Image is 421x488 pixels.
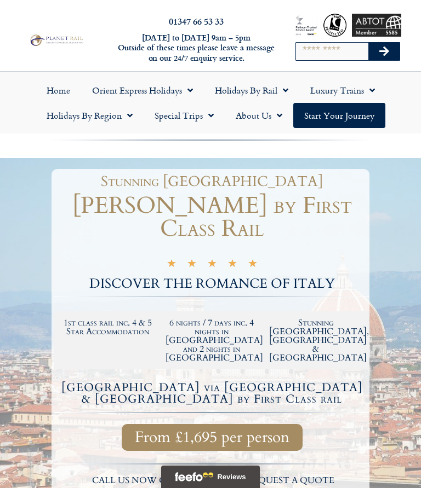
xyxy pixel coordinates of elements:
[269,318,362,362] h2: Stunning [GEOGRAPHIC_DATA], [GEOGRAPHIC_DATA] & [GEOGRAPHIC_DATA]
[204,78,299,103] a: Holidays by Rail
[54,194,369,240] h1: [PERSON_NAME] by First Class Rail
[368,43,400,60] button: Search
[169,15,224,27] a: 01347 66 53 33
[36,103,144,128] a: Holidays by Region
[299,78,386,103] a: Luxury Trains
[293,103,385,128] a: Start your Journey
[225,103,293,128] a: About Us
[61,318,155,336] h2: 1st class rail inc. 4 & 5 Star Accommodation
[36,78,81,103] a: Home
[248,260,258,270] i: ★
[167,258,258,270] div: 5/5
[56,382,368,405] h4: [GEOGRAPHIC_DATA] via [GEOGRAPHIC_DATA] & [GEOGRAPHIC_DATA] by First Class rail
[227,260,237,270] i: ★
[144,103,225,128] a: Special Trips
[218,474,365,488] p: request a quote
[166,318,259,362] h2: 6 nights / 7 days inc. 4 nights in [GEOGRAPHIC_DATA] and 2 nights in [GEOGRAPHIC_DATA]
[28,33,84,47] img: Planet Rail Train Holidays Logo
[187,260,197,270] i: ★
[115,33,278,63] h6: [DATE] to [DATE] 9am – 5pm Outside of these times please leave a message on our 24/7 enquiry serv...
[207,260,217,270] i: ★
[54,277,369,291] h2: DISCOVER THE ROMANCE OF ITALY
[81,78,204,103] a: Orient Express Holidays
[60,175,364,189] h1: Stunning [GEOGRAPHIC_DATA]
[167,260,177,270] i: ★
[5,78,416,128] nav: Menu
[135,431,289,444] span: From £1,695 per person
[122,424,303,451] a: From £1,695 per person
[60,474,207,488] p: call us now on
